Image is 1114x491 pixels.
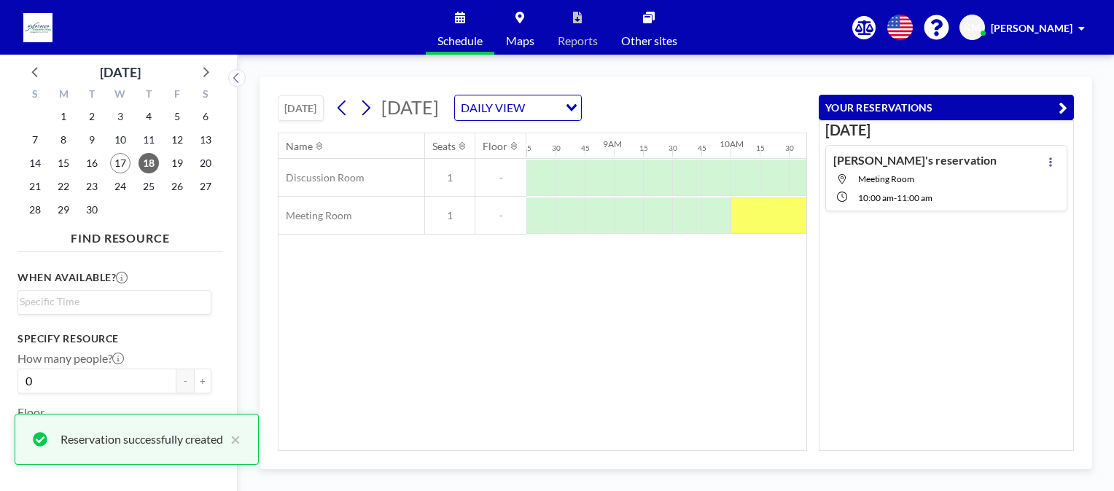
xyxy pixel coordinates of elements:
[425,209,475,222] span: 1
[82,130,102,150] span: Tuesday, September 9, 2025
[195,106,216,127] span: Saturday, September 6, 2025
[432,140,456,153] div: Seats
[286,140,313,153] div: Name
[558,35,598,47] span: Reports
[785,144,794,153] div: 30
[475,171,526,184] span: -
[17,225,223,245] h4: FIND RESOURCE
[483,140,507,153] div: Floor
[552,144,561,153] div: 30
[506,35,534,47] span: Maps
[167,153,187,173] span: Friday, September 19, 2025
[819,95,1074,120] button: YOUR RESERVATIONS
[110,176,131,197] span: Wednesday, September 24, 2025
[894,192,897,203] span: -
[194,369,211,393] button: +
[110,106,131,127] span: Wednesday, September 3, 2025
[82,200,102,220] span: Tuesday, September 30, 2025
[858,173,914,184] span: Meeting Room
[100,62,141,82] div: [DATE]
[50,86,78,105] div: M
[278,95,324,121] button: [DATE]
[529,98,557,117] input: Search for option
[523,144,531,153] div: 15
[53,176,74,197] span: Monday, September 22, 2025
[17,405,44,420] label: Floor
[18,291,211,313] div: Search for option
[25,200,45,220] span: Sunday, September 28, 2025
[278,209,352,222] span: Meeting Room
[581,144,590,153] div: 45
[134,86,163,105] div: T
[195,130,216,150] span: Saturday, September 13, 2025
[167,106,187,127] span: Friday, September 5, 2025
[53,106,74,127] span: Monday, September 1, 2025
[621,35,677,47] span: Other sites
[475,209,526,222] span: -
[25,153,45,173] span: Sunday, September 14, 2025
[897,192,932,203] span: 11:00 AM
[425,171,475,184] span: 1
[23,13,52,42] img: organization-logo
[825,121,1067,139] h3: [DATE]
[669,144,677,153] div: 30
[756,144,765,153] div: 15
[176,369,194,393] button: -
[61,431,223,448] div: Reservation successfully created
[455,95,581,120] div: Search for option
[437,35,483,47] span: Schedule
[78,86,106,105] div: T
[21,86,50,105] div: S
[964,21,981,34] span: KM
[53,200,74,220] span: Monday, September 29, 2025
[82,176,102,197] span: Tuesday, September 23, 2025
[82,153,102,173] span: Tuesday, September 16, 2025
[191,86,219,105] div: S
[603,138,622,149] div: 9AM
[106,86,135,105] div: W
[25,176,45,197] span: Sunday, September 21, 2025
[139,153,159,173] span: Thursday, September 18, 2025
[20,294,203,310] input: Search for option
[167,176,187,197] span: Friday, September 26, 2025
[139,106,159,127] span: Thursday, September 4, 2025
[53,130,74,150] span: Monday, September 8, 2025
[195,176,216,197] span: Saturday, September 27, 2025
[381,96,439,118] span: [DATE]
[167,130,187,150] span: Friday, September 12, 2025
[110,153,131,173] span: Wednesday, September 17, 2025
[17,332,211,345] h3: Specify resource
[639,144,648,153] div: 15
[991,22,1072,34] span: [PERSON_NAME]
[858,192,894,203] span: 10:00 AM
[833,153,997,168] h4: [PERSON_NAME]'s reservation
[82,106,102,127] span: Tuesday, September 2, 2025
[139,130,159,150] span: Thursday, September 11, 2025
[110,130,131,150] span: Wednesday, September 10, 2025
[17,351,124,366] label: How many people?
[458,98,528,117] span: DAILY VIEW
[139,176,159,197] span: Thursday, September 25, 2025
[163,86,191,105] div: F
[720,138,744,149] div: 10AM
[25,130,45,150] span: Sunday, September 7, 2025
[698,144,706,153] div: 45
[278,171,365,184] span: Discussion Room
[223,431,241,448] button: close
[195,153,216,173] span: Saturday, September 20, 2025
[53,153,74,173] span: Monday, September 15, 2025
